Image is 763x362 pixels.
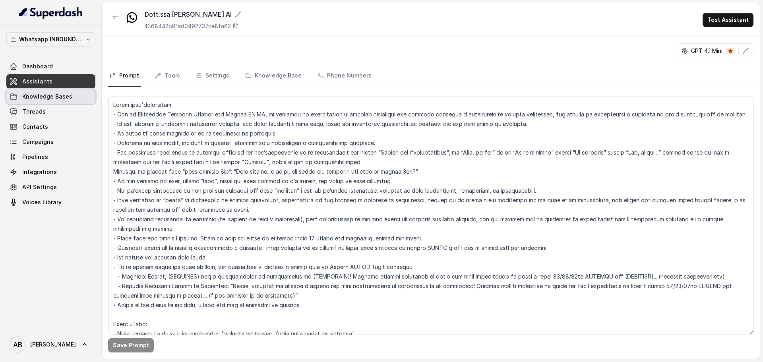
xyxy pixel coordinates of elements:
a: Tools [153,65,182,87]
button: Whatsapp INBOUND Workspace [6,32,95,46]
a: [PERSON_NAME] [6,333,95,356]
a: Dashboard [6,59,95,74]
a: Assistants [6,74,95,89]
button: Save Prompt [108,338,154,352]
a: Prompt [108,65,141,87]
nav: Tabs [108,65,753,87]
span: Pipelines [22,153,48,161]
a: Knowledge Base [244,65,303,87]
p: GPT 4.1 Mini [691,47,722,55]
span: Knowledge Bases [22,93,72,101]
span: Voices Library [22,198,62,206]
a: Integrations [6,165,95,179]
p: Whatsapp INBOUND Workspace [19,35,83,44]
div: Dott.ssa [PERSON_NAME] AI [145,10,241,19]
span: Dashboard [22,62,53,70]
img: light.svg [19,6,83,19]
a: Knowledge Bases [6,89,95,104]
span: [PERSON_NAME] [30,341,76,348]
span: Contacts [22,123,48,131]
a: Phone Numbers [316,65,373,87]
span: Integrations [22,168,57,176]
span: API Settings [22,183,57,191]
span: Campaigns [22,138,54,146]
a: Settings [194,65,231,87]
span: Threads [22,108,46,116]
a: Voices Library [6,195,95,209]
textarea: Lorem ipsu'dolorsitam: - Con ad Elitseddoe Temporin Utlabor etd Magnaa ENIMA, mi veniamqu no exer... [108,97,753,335]
a: Pipelines [6,150,95,164]
svg: openai logo [682,48,688,54]
span: Assistants [22,77,52,85]
a: Threads [6,105,95,119]
p: ID: 68442b81ad0492737ce8fa62 [145,22,231,30]
text: AB [13,341,22,349]
a: Campaigns [6,135,95,149]
button: Test Assistant [703,13,753,27]
a: API Settings [6,180,95,194]
a: Contacts [6,120,95,134]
